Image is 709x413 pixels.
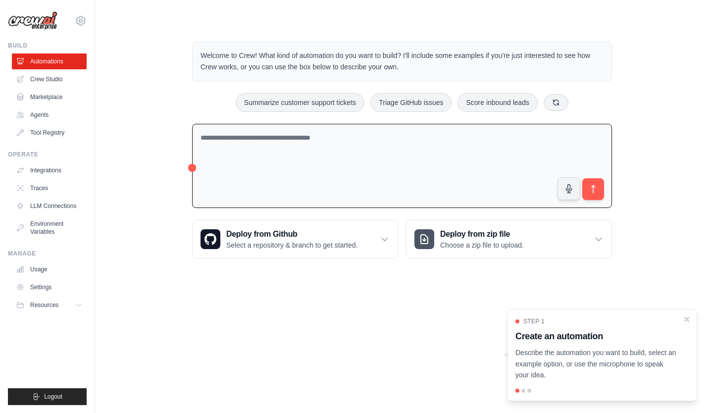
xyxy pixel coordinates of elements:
[12,71,87,87] a: Crew Studio
[226,228,357,240] h3: Deploy from Github
[523,317,545,325] span: Step 1
[12,107,87,123] a: Agents
[440,228,524,240] h3: Deploy from zip file
[8,11,57,30] img: Logo
[8,250,87,258] div: Manage
[515,347,677,381] p: Describe the automation you want to build, select an example option, or use the microphone to spe...
[12,216,87,240] a: Environment Variables
[440,240,524,250] p: Choose a zip file to upload.
[12,198,87,214] a: LLM Connections
[12,162,87,178] a: Integrations
[12,261,87,277] a: Usage
[683,315,691,323] button: Close walkthrough
[515,329,677,343] h3: Create an automation
[12,279,87,295] a: Settings
[30,301,58,309] span: Resources
[236,93,364,112] button: Summarize customer support tickets
[8,42,87,50] div: Build
[226,240,357,250] p: Select a repository & branch to get started.
[370,93,452,112] button: Triage GitHub issues
[201,50,604,73] p: Welcome to Crew! What kind of automation do you want to build? I'll include some examples if you'...
[457,93,538,112] button: Score inbound leads
[12,180,87,196] a: Traces
[8,151,87,158] div: Operate
[12,125,87,141] a: Tool Registry
[12,53,87,69] a: Automations
[12,297,87,313] button: Resources
[12,89,87,105] a: Marketplace
[8,388,87,405] button: Logout
[44,393,62,401] span: Logout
